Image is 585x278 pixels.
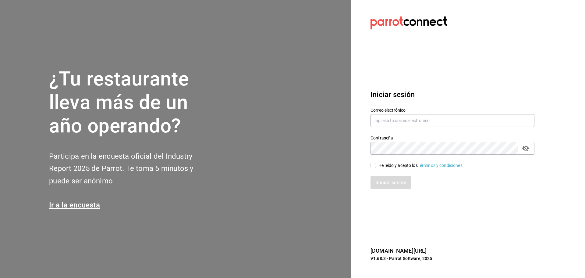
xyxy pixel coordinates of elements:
[378,163,418,168] font: He leído y acepto los
[370,256,434,261] font: V1.68.3 - Parrot Software, 2025.
[49,152,193,186] font: Participa en la encuesta oficial del Industry Report 2025 de Parrot. Te toma 5 minutos y puede se...
[370,90,415,99] font: Iniciar sesión
[370,135,393,140] font: Contraseña
[370,114,534,127] input: Ingresa tu correo electrónico
[49,201,100,209] a: Ir a la encuesta
[520,143,531,153] button: campo de contraseña
[49,67,189,137] font: ¿Tu restaurante lleva más de un año operando?
[370,247,427,254] a: [DOMAIN_NAME][URL]
[418,163,464,168] a: Términos y condiciones.
[370,108,406,113] font: Correo electrónico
